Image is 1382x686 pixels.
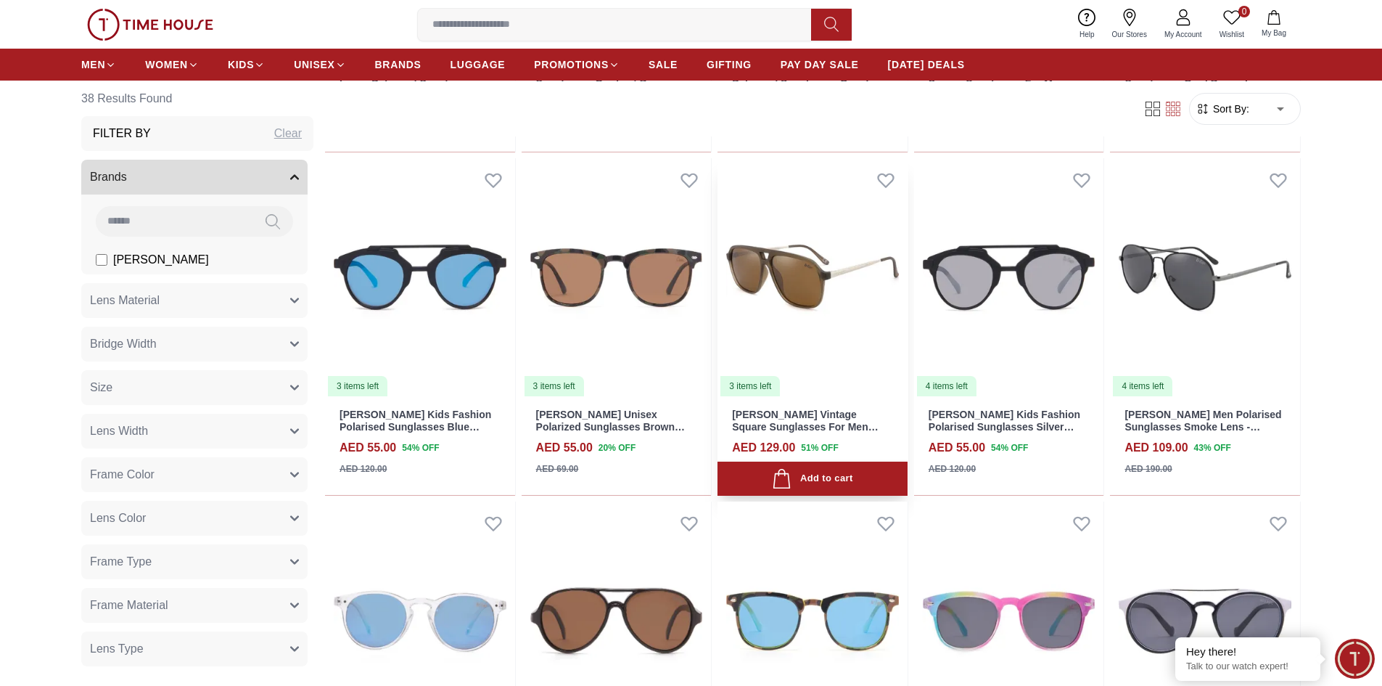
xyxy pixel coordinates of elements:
div: 4 items left [1113,376,1172,396]
span: [PERSON_NAME] [113,251,209,269]
span: Our Stores [1106,29,1153,40]
img: Lee Cooper Vintage Square Sunglasses For Men Classic Retro Designer Style - LC1001C02 [717,158,908,398]
a: [PERSON_NAME] Vintage Square Sunglasses For Men Classic Retro Designer Style - LC1001C02 [732,409,879,457]
div: Chat Widget [1335,639,1375,679]
img: Lee Cooper Kids Fashion Polarised Sunglasses Blue Mirror Lens - LCK102C01 [325,158,515,398]
span: 51 % OFF [801,441,838,454]
div: Clear [274,125,302,142]
a: 0Wishlist [1211,6,1253,43]
span: Lens Type [90,640,144,658]
a: Help [1071,6,1103,43]
a: [PERSON_NAME] Men Polarised Sunglasses Smoke Lens - LC1015C02 [1124,409,1281,445]
span: Help [1074,29,1101,40]
input: [PERSON_NAME] [96,254,107,266]
a: SALE [649,52,678,78]
span: Wishlist [1214,29,1250,40]
a: Lee Cooper Men Polarised Sunglasses Smoke Lens - LC1015C024 items left [1110,158,1300,398]
span: KIDS [228,57,254,72]
span: 54 % OFF [402,441,439,454]
img: ... [87,9,213,41]
span: My Account [1159,29,1208,40]
div: 3 items left [720,376,780,396]
h4: AED 55.00 [536,439,593,457]
button: Lens Width [81,414,308,449]
p: Talk to our watch expert! [1186,661,1309,673]
a: Lee Cooper Vintage Square Sunglasses For Men Classic Retro Designer Style - LC1001C023 items left [717,158,908,398]
img: Lee Cooper Men Polarised Sunglasses Smoke Lens - LC1015C02 [1110,158,1300,398]
button: Frame Color [81,457,308,492]
span: Sort By: [1210,102,1249,116]
div: 4 items left [917,376,976,396]
a: [PERSON_NAME] Kids Fashion Polarised Sunglasses Blue Mirror Lens - LCK102C01 [340,409,491,445]
span: Lens Material [90,292,160,309]
a: Lee Cooper Unisex Polarized Sunglasses Brown Mirror Lens - LCK105C023 items left [522,158,712,398]
div: Hey there! [1186,645,1309,659]
div: AED 190.00 [1124,462,1172,475]
a: LUGGAGE [451,52,506,78]
button: Lens Material [81,283,308,318]
a: BRANDS [375,52,421,78]
span: Frame Color [90,466,155,483]
a: Lee Cooper Kids Fashion Polarised Sunglasses Silver Mirror Lens - LCK102C034 items left [914,158,1104,398]
a: MEN [81,52,116,78]
div: 3 items left [525,376,584,396]
div: 3 items left [328,376,387,396]
span: 0 [1238,6,1250,17]
span: BRANDS [375,57,421,72]
a: GIFTING [707,52,752,78]
div: AED 120.00 [340,462,387,475]
button: Size [81,370,308,405]
button: Lens Type [81,632,308,666]
a: PROMOTIONS [534,52,620,78]
span: LUGGAGE [451,57,506,72]
span: 20 % OFF [599,441,636,454]
span: PAY DAY SALE [781,57,859,72]
span: UNISEX [294,57,334,72]
a: KIDS [228,52,265,78]
button: Brands [81,160,308,195]
span: Frame Material [90,597,168,614]
div: AED 69.00 [536,462,579,475]
button: Frame Type [81,544,308,579]
a: [DATE] DEALS [888,52,965,78]
button: Add to cart [717,462,908,496]
span: GIFTING [707,57,752,72]
button: Lens Color [81,501,308,536]
a: PAY DAY SALE [781,52,859,78]
div: Add to cart [772,469,852,489]
span: [DATE] DEALS [888,57,965,72]
span: Bridge Width [90,335,157,353]
a: [PERSON_NAME] Unisex Polarized Sunglasses Brown Mirror Lens - LCK105C02 [536,409,685,445]
span: Brands [90,168,127,186]
span: SALE [649,57,678,72]
img: Lee Cooper Unisex Polarized Sunglasses Brown Mirror Lens - LCK105C02 [522,158,712,398]
span: My Bag [1256,28,1292,38]
h4: AED 109.00 [1124,439,1188,457]
span: Lens Width [90,422,148,440]
span: WOMEN [145,57,188,72]
span: Size [90,379,112,396]
h4: AED 129.00 [732,439,795,457]
a: Our Stores [1103,6,1156,43]
button: Frame Material [81,588,308,623]
h3: Filter By [93,125,151,142]
span: Lens Color [90,510,146,527]
button: Bridge Width [81,327,308,362]
button: My Bag [1253,7,1295,41]
a: WOMEN [145,52,199,78]
span: PROMOTIONS [534,57,609,72]
span: 43 % OFF [1194,441,1231,454]
button: Sort By: [1196,102,1249,116]
span: MEN [81,57,105,72]
div: AED 120.00 [929,462,976,475]
img: Lee Cooper Kids Fashion Polarised Sunglasses Silver Mirror Lens - LCK102C03 [914,158,1104,398]
h4: AED 55.00 [929,439,985,457]
a: Lee Cooper Kids Fashion Polarised Sunglasses Blue Mirror Lens - LCK102C013 items left [325,158,515,398]
a: UNISEX [294,52,345,78]
a: [PERSON_NAME] Kids Fashion Polarised Sunglasses Silver Mirror Lens - LCK102C03 [929,409,1080,445]
h4: AED 55.00 [340,439,396,457]
h6: 38 Results Found [81,81,313,116]
span: Frame Type [90,553,152,571]
span: 54 % OFF [991,441,1028,454]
